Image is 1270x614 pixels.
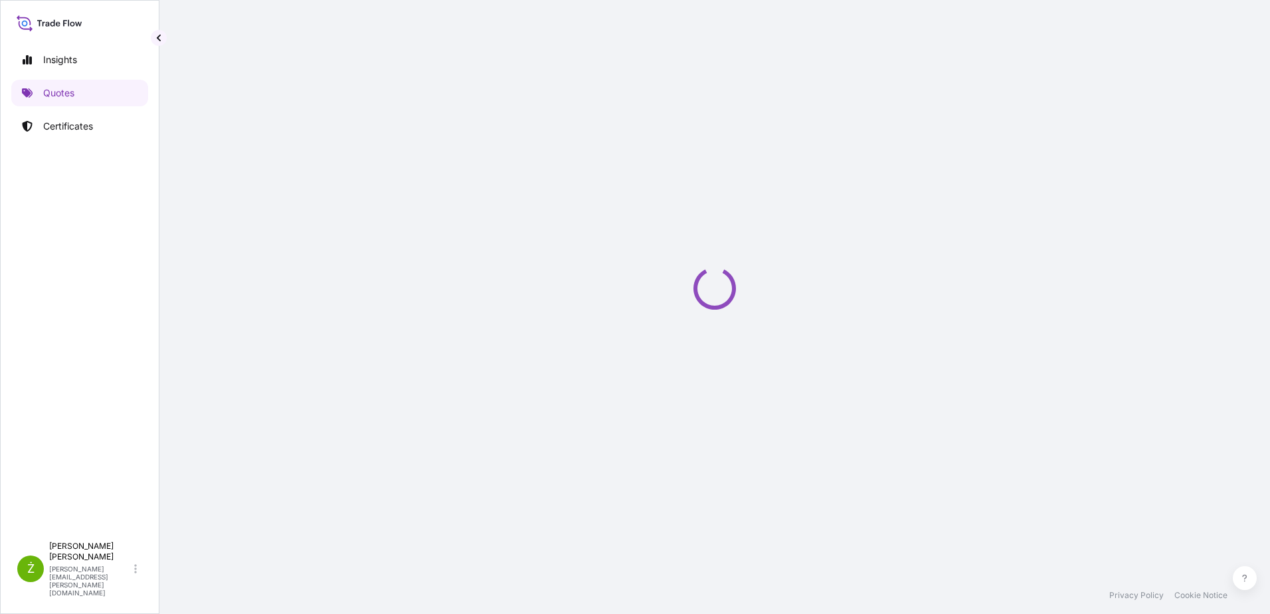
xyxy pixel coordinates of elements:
p: Insights [43,53,77,66]
a: Cookie Notice [1174,590,1227,601]
p: [PERSON_NAME] [PERSON_NAME] [49,541,132,562]
p: Certificates [43,120,93,133]
p: [PERSON_NAME][EMAIL_ADDRESS][PERSON_NAME][DOMAIN_NAME] [49,565,132,597]
a: Certificates [11,113,148,140]
a: Quotes [11,80,148,106]
a: Privacy Policy [1109,590,1164,601]
a: Insights [11,47,148,73]
span: Ż [27,562,35,575]
p: Quotes [43,86,74,100]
